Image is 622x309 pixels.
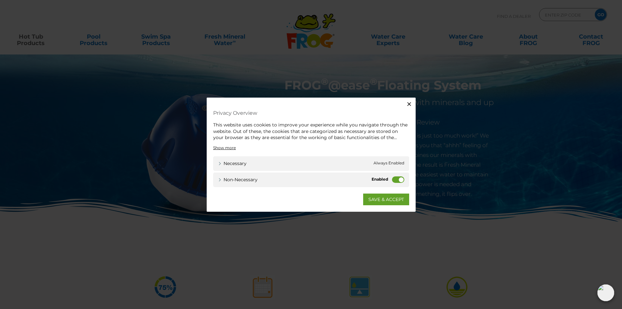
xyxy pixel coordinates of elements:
[374,160,404,167] span: Always Enabled
[218,160,247,167] a: Necessary
[213,122,409,141] div: This website uses cookies to improve your experience while you navigate through the website. Out ...
[363,193,409,205] a: SAVE & ACCEPT
[218,176,258,183] a: Non-necessary
[213,145,236,150] a: Show more
[597,284,614,301] img: openIcon
[213,107,409,119] h4: Privacy Overview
